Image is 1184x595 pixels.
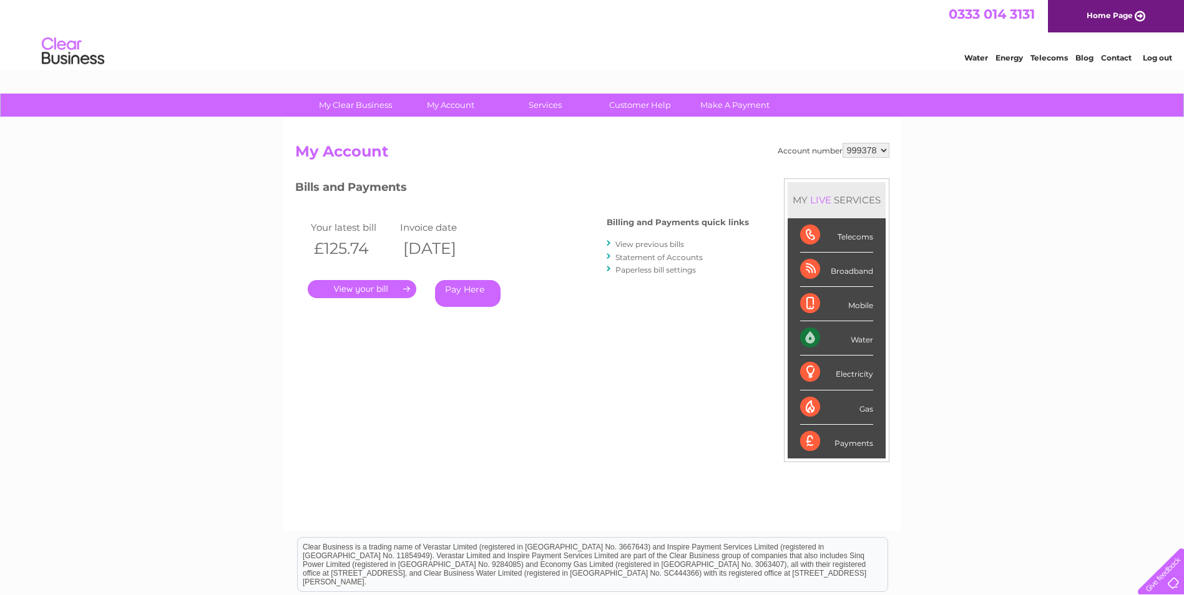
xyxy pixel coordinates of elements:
[800,218,873,253] div: Telecoms
[615,239,684,249] a: View previous bills
[800,356,873,390] div: Electricity
[1143,53,1172,62] a: Log out
[308,219,398,236] td: Your latest bill
[615,253,703,262] a: Statement of Accounts
[800,390,873,425] div: Gas
[298,7,888,60] div: Clear Business is a trading name of Verastar Limited (registered in [GEOGRAPHIC_DATA] No. 3667643...
[1075,53,1093,62] a: Blog
[1101,53,1132,62] a: Contact
[399,94,502,117] a: My Account
[308,236,398,261] th: £125.74
[397,236,487,261] th: [DATE]
[808,194,834,206] div: LIVE
[397,219,487,236] td: Invoice date
[435,280,501,307] a: Pay Here
[41,32,105,70] img: logo.png
[494,94,597,117] a: Services
[1030,53,1068,62] a: Telecoms
[683,94,786,117] a: Make A Payment
[615,265,696,274] a: Paperless bill settings
[800,287,873,321] div: Mobile
[800,253,873,287] div: Broadband
[304,94,407,117] a: My Clear Business
[295,178,749,200] h3: Bills and Payments
[964,53,988,62] a: Water
[607,218,749,227] h4: Billing and Payments quick links
[308,280,416,298] a: .
[996,53,1023,62] a: Energy
[778,143,889,158] div: Account number
[949,6,1035,22] a: 0333 014 3131
[788,182,886,218] div: MY SERVICES
[589,94,692,117] a: Customer Help
[800,425,873,458] div: Payments
[800,321,873,356] div: Water
[295,143,889,167] h2: My Account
